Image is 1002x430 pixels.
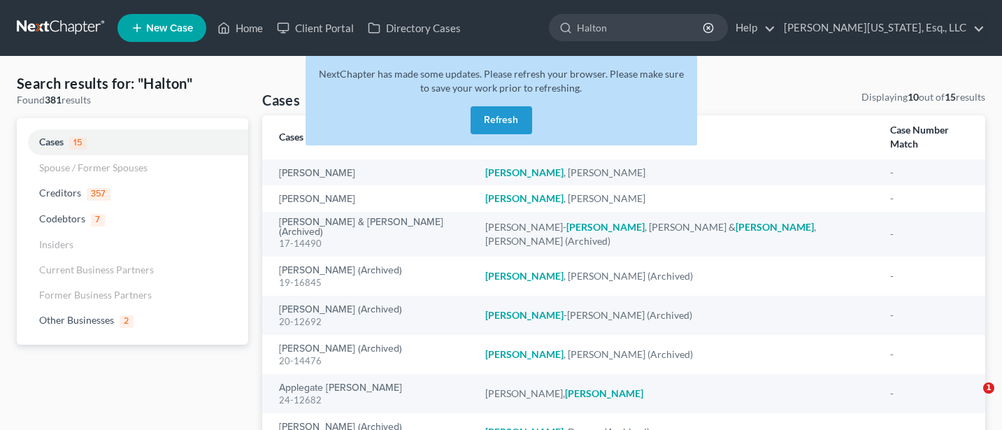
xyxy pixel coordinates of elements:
span: Cases [39,136,64,148]
em: [PERSON_NAME] [566,221,645,233]
a: [PERSON_NAME][US_STATE], Esq., LLC [777,15,985,41]
div: , [PERSON_NAME] (Archived) [485,269,868,283]
div: - [890,192,968,206]
a: [PERSON_NAME] [279,169,355,178]
a: Insiders [17,232,248,257]
a: Other Businesses2 [17,308,248,334]
span: Other Businesses [39,314,114,326]
a: Cases15 [17,129,248,155]
a: Directory Cases [361,15,468,41]
span: Creditors [39,187,81,199]
em: [PERSON_NAME] [736,221,814,233]
div: Found results [17,93,248,107]
span: 15 [69,137,87,150]
a: Creditors357 [17,180,248,206]
a: Former Business Partners [17,282,248,308]
div: [PERSON_NAME], [485,387,868,401]
span: NextChapter has made some updates. Please refresh your browser. Please make sure to save your wor... [319,68,684,94]
a: Current Business Partners [17,257,248,282]
a: Help [729,15,775,41]
div: - [890,387,968,401]
div: 19-16845 [279,276,463,289]
strong: 381 [45,94,62,106]
span: Spouse / Former Spouses [39,162,148,173]
span: 7 [91,214,105,227]
div: Displaying out of results [861,90,985,104]
a: [PERSON_NAME] (Archived) [279,266,402,275]
h4: Cases [262,90,300,110]
th: Cases [262,115,474,159]
em: [PERSON_NAME] [485,192,564,204]
th: Case Number Match [879,115,985,159]
a: [PERSON_NAME] (Archived) [279,305,402,315]
div: 20-14476 [279,354,463,368]
div: 24-12682 [279,394,463,407]
em: [PERSON_NAME] [485,348,564,360]
div: - [890,347,968,361]
div: , [PERSON_NAME] [485,166,868,180]
div: , [PERSON_NAME] [485,192,868,206]
div: , [PERSON_NAME] (Archived) [485,347,868,361]
em: [PERSON_NAME] [485,166,564,178]
button: Refresh [471,106,532,134]
a: Codebtors7 [17,206,248,232]
div: - [890,308,968,322]
div: -[PERSON_NAME] (Archived) [485,308,868,322]
em: [PERSON_NAME] [565,387,643,399]
div: - [890,269,968,283]
span: 357 [87,188,110,201]
div: - [890,227,968,241]
strong: 10 [908,91,919,103]
a: [PERSON_NAME] (Archived) [279,344,402,354]
a: Home [210,15,270,41]
em: [PERSON_NAME] [485,309,564,321]
div: [PERSON_NAME]- , [PERSON_NAME] & , [PERSON_NAME] (Archived) [485,220,868,248]
span: 2 [120,315,134,328]
div: - [890,166,968,180]
span: New Case [146,23,193,34]
a: Spouse / Former Spouses [17,155,248,180]
em: [PERSON_NAME] [485,270,564,282]
iframe: Intercom live chat [954,382,988,416]
div: 20-12692 [279,315,463,329]
span: Insiders [39,238,73,250]
span: Current Business Partners [39,264,154,275]
input: Search by name... [577,15,705,41]
span: Former Business Partners [39,289,152,301]
a: Client Portal [270,15,361,41]
span: Codebtors [39,213,85,224]
h4: Search results for: "Halton" [17,73,248,93]
a: [PERSON_NAME] [279,194,355,204]
div: 17-14490 [279,237,463,250]
span: 1 [983,382,994,394]
strong: 15 [945,91,956,103]
a: Applegate [PERSON_NAME] [279,383,402,393]
a: [PERSON_NAME] & [PERSON_NAME] (Archived) [279,217,463,237]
